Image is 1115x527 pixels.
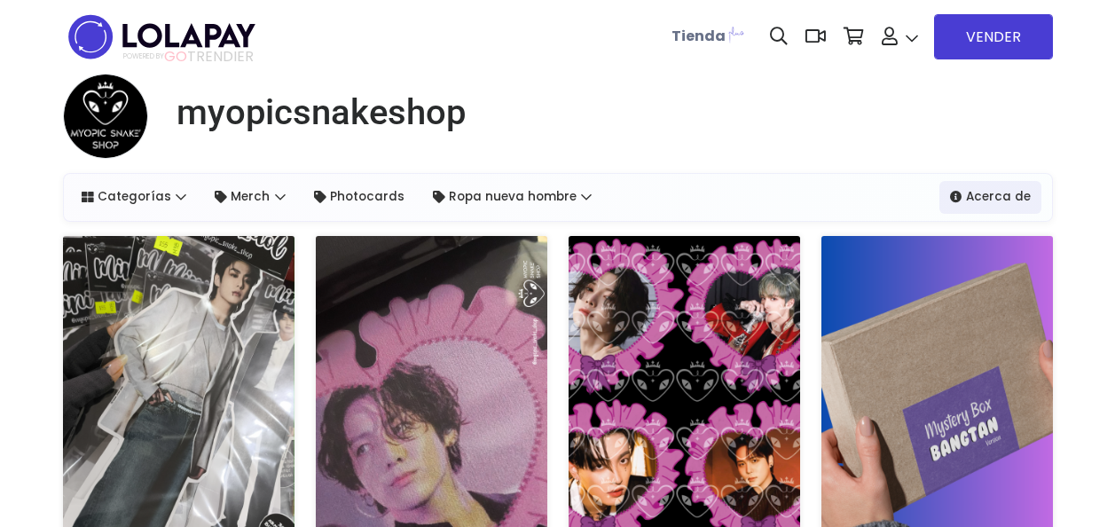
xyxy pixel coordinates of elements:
a: Acerca de [939,181,1041,213]
a: Merch [204,181,296,213]
img: Lolapay Plus [726,23,747,44]
img: logo [63,9,261,65]
b: Tienda [671,26,726,46]
span: TRENDIER [123,49,254,65]
a: Categorías [71,181,198,213]
a: Ropa nueva hombre [422,181,603,213]
h1: myopicsnakeshop [177,91,466,134]
span: GO [164,46,187,67]
a: myopicsnakeshop [162,91,466,134]
a: VENDER [934,14,1053,59]
a: Photocards [303,181,415,213]
span: POWERED BY [123,51,164,61]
